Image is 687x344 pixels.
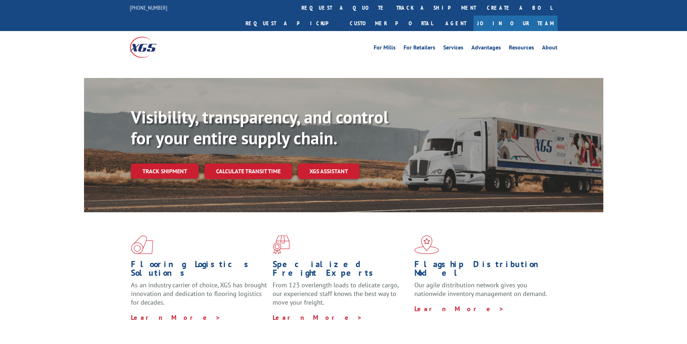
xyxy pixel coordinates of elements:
span: Our agile distribution network gives you nationwide inventory management on demand. [414,281,547,298]
a: XGS ASSISTANT [298,164,360,179]
h1: Flooring Logistics Solutions [131,260,267,281]
img: xgs-icon-focused-on-flooring-red [273,235,290,254]
a: About [542,45,558,53]
a: [PHONE_NUMBER] [130,4,167,11]
a: Request a pickup [240,16,344,31]
img: xgs-icon-flagship-distribution-model-red [414,235,439,254]
h1: Specialized Freight Experts [273,260,409,281]
span: As an industry carrier of choice, XGS has brought innovation and dedication to flooring logistics... [131,281,267,306]
b: Visibility, transparency, and control for your entire supply chain. [131,106,388,149]
a: Agent [438,16,474,31]
img: xgs-icon-total-supply-chain-intelligence-red [131,235,153,254]
a: Learn More > [131,313,221,322]
a: Track shipment [131,164,199,179]
h1: Flagship Distribution Model [414,260,551,281]
a: Join Our Team [474,16,558,31]
a: Customer Portal [344,16,438,31]
a: For Mills [374,45,396,53]
a: Calculate transit time [204,164,292,179]
a: Learn More > [273,313,362,322]
a: Resources [509,45,534,53]
a: For Retailers [404,45,435,53]
a: Learn More > [414,305,504,313]
p: From 123 overlength loads to delicate cargo, our experienced staff knows the best way to move you... [273,281,409,313]
a: Services [443,45,463,53]
a: Advantages [471,45,501,53]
